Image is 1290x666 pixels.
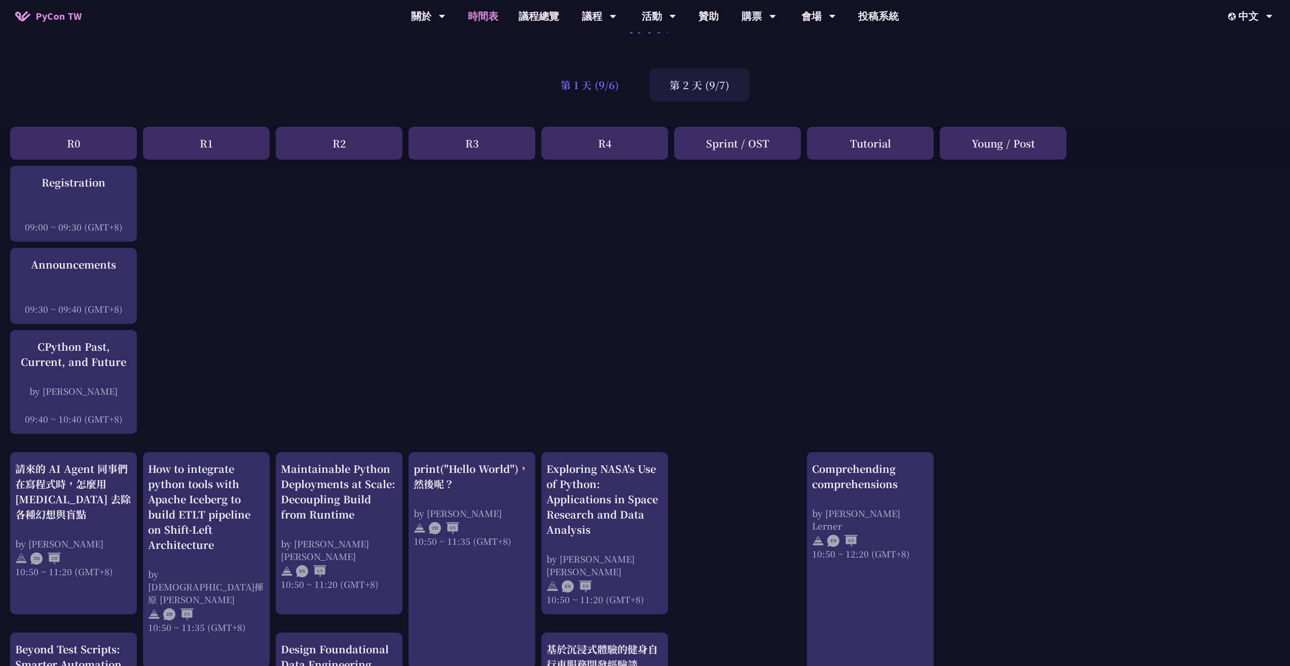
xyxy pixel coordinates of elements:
div: 09:00 ~ 09:30 (GMT+8) [15,220,132,233]
div: Tutorial [807,127,934,160]
div: Maintainable Python Deployments at Scale: Decoupling Build from Runtime [281,461,397,522]
div: 請來的 AI Agent 同事們在寫程式時，怎麼用 [MEDICAL_DATA] 去除各種幻想與盲點 [15,461,132,522]
img: svg+xml;base64,PHN2ZyB4bWxucz0iaHR0cDovL3d3dy53My5vcmcvMjAwMC9zdmciIHdpZHRoPSIyNCIgaGVpZ2h0PSIyNC... [812,535,824,547]
div: CPython Past, Current, and Future [15,339,132,369]
div: 10:50 ~ 11:35 (GMT+8) [148,621,265,634]
div: by [PERSON_NAME] [PERSON_NAME] [281,537,397,563]
div: Exploring NASA's Use of Python: Applications in Space Research and Data Analysis [546,461,663,537]
div: 09:40 ~ 10:40 (GMT+8) [15,413,132,425]
div: by [PERSON_NAME] [PERSON_NAME] [546,552,663,578]
div: 10:50 ~ 11:20 (GMT+8) [15,565,132,578]
a: PyCon TW [5,4,92,29]
img: svg+xml;base64,PHN2ZyB4bWxucz0iaHR0cDovL3d3dy53My5vcmcvMjAwMC9zdmciIHdpZHRoPSIyNCIgaGVpZ2h0PSIyNC... [281,565,293,577]
div: by [PERSON_NAME] Lerner [812,507,929,532]
div: 10:50 ~ 11:20 (GMT+8) [546,593,663,606]
div: by [DEMOGRAPHIC_DATA]揮原 [PERSON_NAME] [148,568,265,606]
div: 10:50 ~ 12:20 (GMT+8) [812,547,929,560]
img: svg+xml;base64,PHN2ZyB4bWxucz0iaHR0cDovL3d3dy53My5vcmcvMjAwMC9zdmciIHdpZHRoPSIyNCIgaGVpZ2h0PSIyNC... [148,608,160,620]
a: Exploring NASA's Use of Python: Applications in Space Research and Data Analysis by [PERSON_NAME]... [546,461,663,606]
div: R0 [10,127,137,160]
a: print("Hello World")，然後呢？ by [PERSON_NAME] 10:50 ~ 11:35 (GMT+8) [414,461,530,547]
div: 10:50 ~ 11:20 (GMT+8) [281,578,397,590]
a: CPython Past, Current, and Future by [PERSON_NAME] 09:40 ~ 10:40 (GMT+8) [15,339,132,425]
img: ZHEN.371966e.svg [163,608,194,620]
a: Comprehending comprehensions by [PERSON_NAME] Lerner 10:50 ~ 12:20 (GMT+8) [812,461,929,560]
div: How to integrate python tools with Apache Iceberg to build ETLT pipeline on Shift-Left Architecture [148,461,265,552]
div: R4 [541,127,668,160]
img: svg+xml;base64,PHN2ZyB4bWxucz0iaHR0cDovL3d3dy53My5vcmcvMjAwMC9zdmciIHdpZHRoPSIyNCIgaGVpZ2h0PSIyNC... [15,552,27,565]
div: R3 [409,127,535,160]
a: 請來的 AI Agent 同事們在寫程式時，怎麼用 [MEDICAL_DATA] 去除各種幻想與盲點 by [PERSON_NAME] 10:50 ~ 11:20 (GMT+8) [15,461,132,578]
div: Announcements [15,257,132,272]
div: R2 [276,127,402,160]
div: Comprehending comprehensions [812,461,929,492]
div: Sprint / OST [674,127,801,160]
div: by [PERSON_NAME] [15,537,132,550]
img: ENEN.5a408d1.svg [296,565,326,577]
div: R1 [143,127,270,160]
img: ZHZH.38617ef.svg [30,552,61,565]
a: How to integrate python tools with Apache Iceberg to build ETLT pipeline on Shift-Left Architectu... [148,461,265,634]
div: print("Hello World")，然後呢？ [414,461,530,492]
div: Young / Post [940,127,1066,160]
img: svg+xml;base64,PHN2ZyB4bWxucz0iaHR0cDovL3d3dy53My5vcmcvMjAwMC9zdmciIHdpZHRoPSIyNCIgaGVpZ2h0PSIyNC... [546,580,559,593]
div: 第 1 天 (9/6) [540,68,639,101]
img: svg+xml;base64,PHN2ZyB4bWxucz0iaHR0cDovL3d3dy53My5vcmcvMjAwMC9zdmciIHdpZHRoPSIyNCIgaGVpZ2h0PSIyNC... [414,522,426,534]
div: Registration [15,175,132,190]
img: ZHEN.371966e.svg [429,522,459,534]
img: Locale Icon [1228,13,1238,20]
div: by [PERSON_NAME] [414,507,530,520]
a: Maintainable Python Deployments at Scale: Decoupling Build from Runtime by [PERSON_NAME] [PERSON_... [281,461,397,590]
div: by [PERSON_NAME] [15,385,132,397]
img: Home icon of PyCon TW 2025 [15,11,30,21]
span: PyCon TW [35,9,82,24]
div: 10:50 ~ 11:35 (GMT+8) [414,535,530,547]
img: ENEN.5a408d1.svg [827,535,858,547]
div: 第 2 天 (9/7) [649,68,750,101]
div: 09:30 ~ 09:40 (GMT+8) [15,303,132,315]
img: ENEN.5a408d1.svg [562,580,592,593]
